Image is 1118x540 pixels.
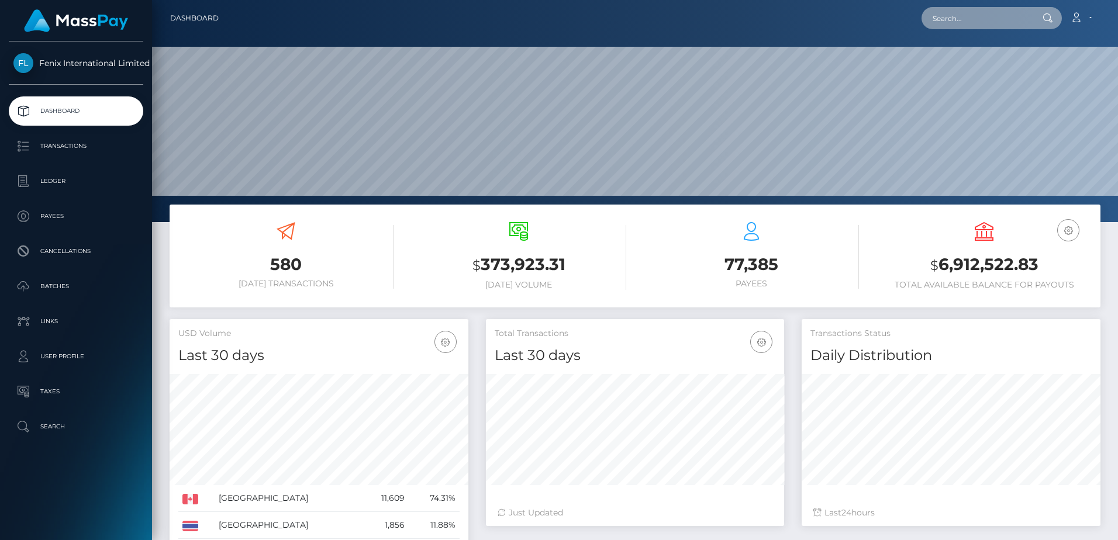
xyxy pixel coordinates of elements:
[472,257,481,274] small: $
[215,485,361,512] td: [GEOGRAPHIC_DATA]
[877,253,1092,277] h3: 6,912,522.83
[13,278,139,295] p: Batches
[877,280,1092,290] h6: Total Available Balance for Payouts
[9,272,143,301] a: Batches
[644,279,859,289] h6: Payees
[810,328,1092,340] h5: Transactions Status
[13,102,139,120] p: Dashboard
[215,512,361,539] td: [GEOGRAPHIC_DATA]
[13,418,139,435] p: Search
[182,494,198,504] img: CA.png
[411,253,626,277] h3: 373,923.31
[644,253,859,276] h3: 77,385
[9,307,143,336] a: Links
[13,207,139,225] p: Payees
[182,521,198,531] img: TH.png
[170,6,219,30] a: Dashboard
[9,412,143,441] a: Search
[361,512,408,539] td: 1,856
[813,507,1089,519] div: Last hours
[9,377,143,406] a: Taxes
[13,243,139,260] p: Cancellations
[178,253,394,276] h3: 580
[361,485,408,512] td: 11,609
[178,328,460,340] h5: USD Volume
[178,279,394,289] h6: [DATE] Transactions
[841,507,851,518] span: 24
[9,202,143,231] a: Payees
[13,53,33,73] img: Fenix International Limited
[409,512,460,539] td: 11.88%
[9,58,143,68] span: Fenix International Limited
[495,328,776,340] h5: Total Transactions
[13,348,139,365] p: User Profile
[9,237,143,266] a: Cancellations
[930,257,938,274] small: $
[13,172,139,190] p: Ledger
[13,137,139,155] p: Transactions
[9,342,143,371] a: User Profile
[810,345,1092,366] h4: Daily Distribution
[13,383,139,400] p: Taxes
[9,167,143,196] a: Ledger
[24,9,128,32] img: MassPay Logo
[178,345,460,366] h4: Last 30 days
[411,280,626,290] h6: [DATE] Volume
[498,507,773,519] div: Just Updated
[495,345,776,366] h4: Last 30 days
[13,313,139,330] p: Links
[409,485,460,512] td: 74.31%
[9,131,143,161] a: Transactions
[922,7,1031,29] input: Search...
[9,96,143,126] a: Dashboard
